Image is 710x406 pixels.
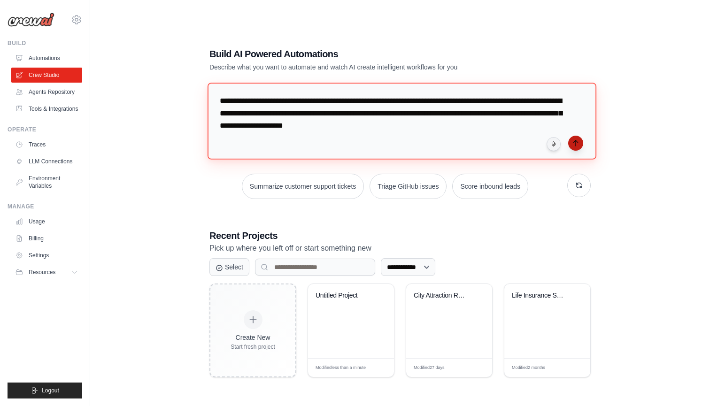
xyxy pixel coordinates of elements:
[11,137,82,152] a: Traces
[568,364,576,371] span: Edit
[316,365,366,371] span: Modified less than a minute
[209,47,525,61] h1: Build AI Powered Automations
[11,84,82,100] a: Agents Repository
[316,291,372,300] div: Untitled Project
[29,268,55,276] span: Resources
[11,265,82,280] button: Resources
[8,13,54,27] img: Logo
[11,101,82,116] a: Tools & Integrations
[11,51,82,66] a: Automations
[231,333,275,342] div: Create New
[231,343,275,351] div: Start fresh project
[8,39,82,47] div: Build
[512,365,545,371] span: Modified 2 months
[11,171,82,193] a: Environment Variables
[547,137,561,151] button: Click to speak your automation idea
[11,214,82,229] a: Usage
[11,68,82,83] a: Crew Studio
[452,174,528,199] button: Score inbound leads
[567,174,591,197] button: Get new suggestions
[414,365,445,371] span: Modified 27 days
[209,258,249,276] button: Select
[8,203,82,210] div: Manage
[370,174,447,199] button: Triage GitHub issues
[8,126,82,133] div: Operate
[209,229,591,242] h3: Recent Projects
[209,62,525,72] p: Describe what you want to automate and watch AI create intelligent workflows for you
[470,364,478,371] span: Edit
[414,291,471,300] div: City Attraction Research & Ticket Finder
[11,248,82,263] a: Settings
[11,154,82,169] a: LLM Connections
[372,364,380,371] span: Edit
[242,174,364,199] button: Summarize customer support tickets
[8,383,82,398] button: Logout
[209,242,591,254] p: Pick up where you left off or start something new
[512,291,569,300] div: Life Insurance Sales Training Article Generator
[11,231,82,246] a: Billing
[42,387,59,394] span: Logout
